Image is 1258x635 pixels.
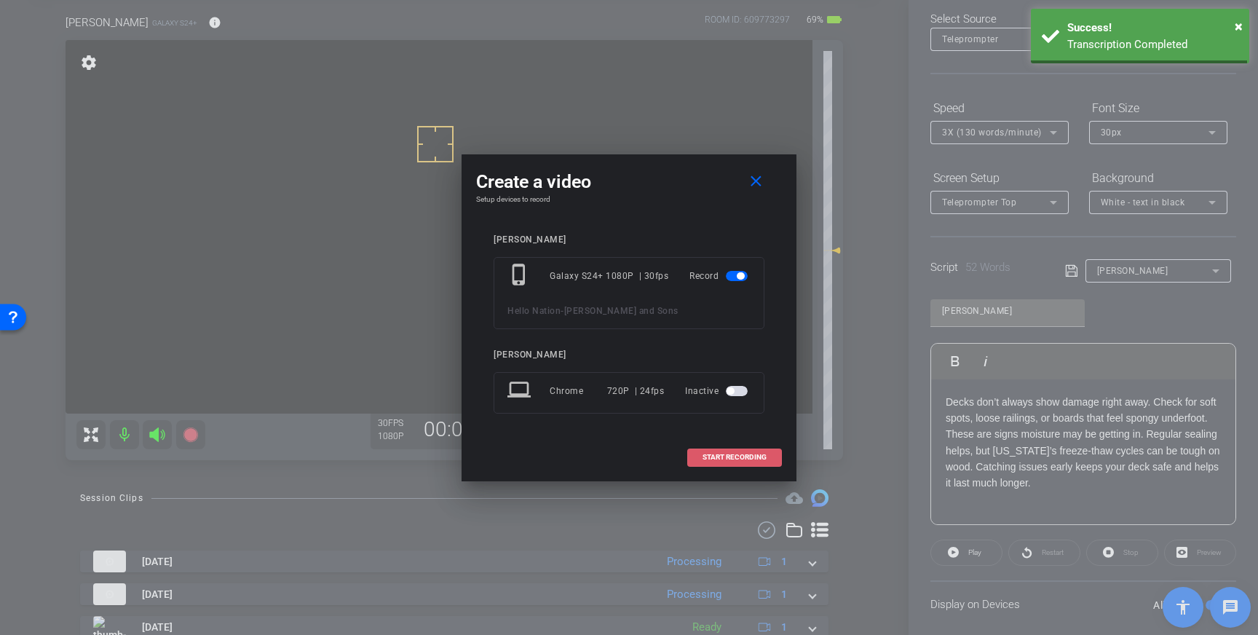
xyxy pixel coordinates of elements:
[687,449,782,467] button: START RECORDING
[607,378,665,404] div: 720P | 24fps
[507,378,534,404] mat-icon: laptop
[507,306,561,316] span: Hello Nation
[747,173,765,191] mat-icon: close
[476,169,782,195] div: Create a video
[685,378,751,404] div: Inactive
[1235,15,1243,37] button: Close
[703,454,767,461] span: START RECORDING
[564,306,679,316] span: [PERSON_NAME] and Sons
[1067,20,1238,36] div: Success!
[494,234,764,245] div: [PERSON_NAME]
[507,263,534,289] mat-icon: phone_iphone
[606,263,668,289] div: 1080P | 30fps
[494,350,764,360] div: [PERSON_NAME]
[550,263,606,289] div: Galaxy S24+
[476,195,782,204] h4: Setup devices to record
[1235,17,1243,35] span: ×
[550,378,607,404] div: Chrome
[689,263,751,289] div: Record
[561,306,564,316] span: -
[1067,36,1238,53] div: Transcription Completed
